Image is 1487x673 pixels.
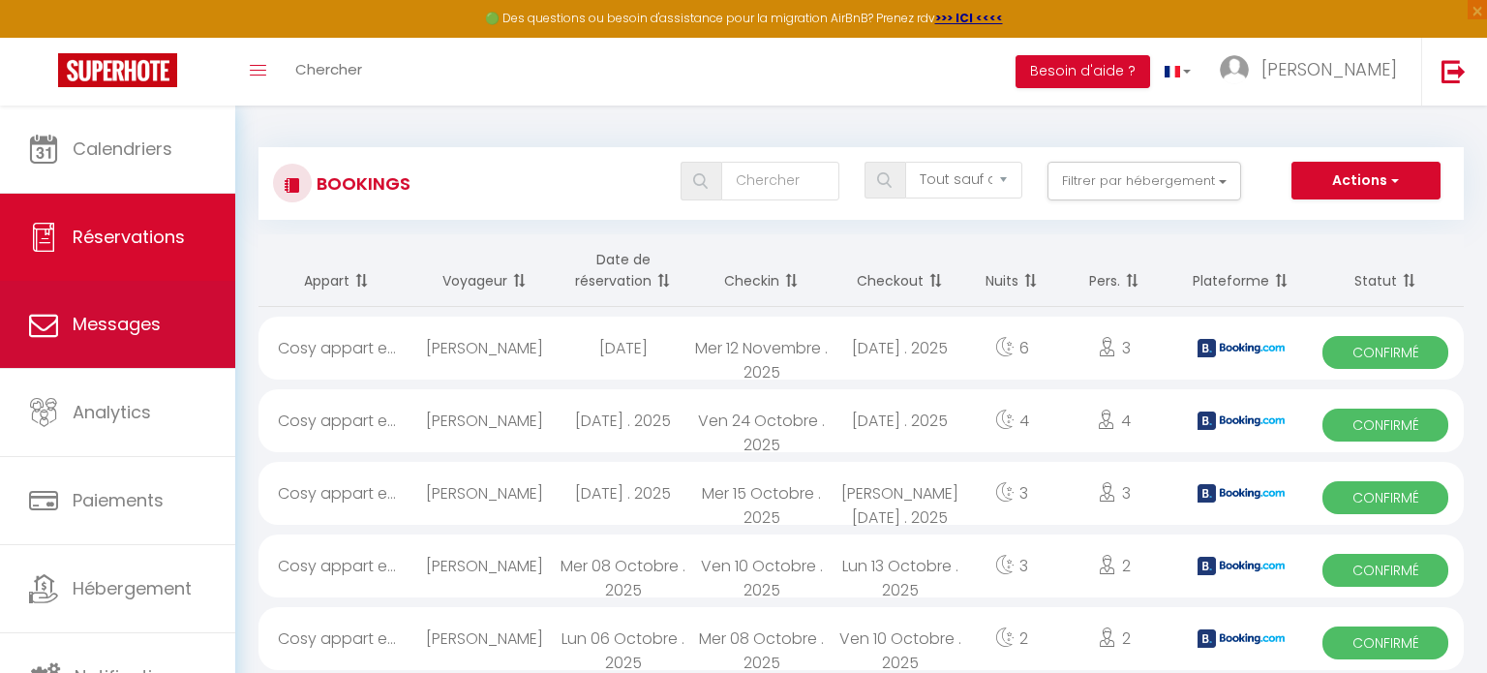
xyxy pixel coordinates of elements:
a: Chercher [281,38,377,106]
th: Sort by checkin [692,234,831,307]
input: Chercher [721,162,838,200]
button: Filtrer par hébergement [1047,162,1241,200]
span: Analytics [73,400,151,424]
span: Messages [73,312,161,336]
th: Sort by rentals [258,234,415,307]
button: Besoin d'aide ? [1016,55,1150,88]
th: Sort by guest [415,234,554,307]
span: Hébergement [73,576,192,600]
a: >>> ICI <<<< [935,10,1003,26]
span: Paiements [73,488,164,512]
button: Actions [1291,162,1441,200]
th: Sort by status [1307,234,1464,307]
span: Calendriers [73,137,172,161]
img: ... [1220,55,1249,84]
th: Sort by checkout [831,234,969,307]
span: [PERSON_NAME] [1261,57,1397,81]
span: Chercher [295,59,362,79]
th: Sort by channel [1174,234,1307,307]
th: Sort by booking date [554,234,692,307]
h3: Bookings [312,162,410,205]
img: Super Booking [58,53,177,87]
span: Réservations [73,225,185,249]
img: logout [1441,59,1466,83]
th: Sort by nights [970,234,1054,307]
th: Sort by people [1054,234,1175,307]
a: ... [PERSON_NAME] [1205,38,1421,106]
